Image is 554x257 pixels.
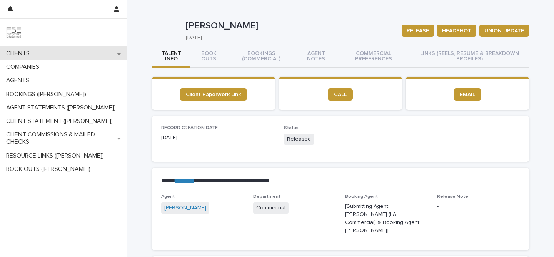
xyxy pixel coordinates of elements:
p: [DATE] [161,134,275,142]
button: LINKS (REELS, RESUME & BREAKDOWN PROFILES) [410,46,529,68]
p: [PERSON_NAME] [186,20,395,32]
span: Department [253,194,280,199]
img: 9JgRvJ3ETPGCJDhvPVA5 [6,25,22,40]
p: [Submitting Agent: [PERSON_NAME] (LA Commercial) & Booking Agent: [PERSON_NAME]] [345,202,428,234]
p: COMPANIES [3,63,45,71]
span: RECORD CREATION DATE [161,126,218,130]
button: BOOK OUTS [190,46,227,68]
span: CALL [334,92,347,97]
span: Released [284,134,314,145]
span: HEADSHOT [442,27,471,35]
button: AGENT NOTES [295,46,337,68]
a: CALL [328,88,353,101]
span: UNION UPDATE [484,27,524,35]
p: AGENT STATEMENTS ([PERSON_NAME]) [3,104,122,111]
p: AGENTS [3,77,35,84]
p: CLIENTS [3,50,36,57]
button: HEADSHOT [437,25,476,37]
span: RELEASE [407,27,429,35]
span: Booking Agent [345,194,378,199]
span: Agent [161,194,175,199]
a: [PERSON_NAME] [164,204,206,212]
button: TALENT INFO [152,46,190,68]
span: Release Note [437,194,468,199]
p: RESOURCE LINKS ([PERSON_NAME]) [3,152,110,159]
button: UNION UPDATE [479,25,529,37]
p: BOOKINGS ([PERSON_NAME]) [3,91,92,98]
p: CLIENT COMMISSIONS & MAILED CHECKS [3,131,117,146]
button: BOOKINGS (COMMERCIAL) [227,46,295,68]
a: EMAIL [454,88,481,101]
p: - [437,202,520,211]
p: [DATE] [186,35,392,41]
button: COMMERCIAL PREFERENCES [337,46,410,68]
span: Client Paperwork Link [186,92,241,97]
a: Client Paperwork Link [180,88,247,101]
span: Commercial [253,202,289,214]
p: CLIENT STATEMENT ([PERSON_NAME]) [3,118,119,125]
span: EMAIL [460,92,475,97]
button: RELEASE [402,25,434,37]
span: Status [284,126,299,130]
p: BOOK OUTS ([PERSON_NAME]) [3,166,97,173]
